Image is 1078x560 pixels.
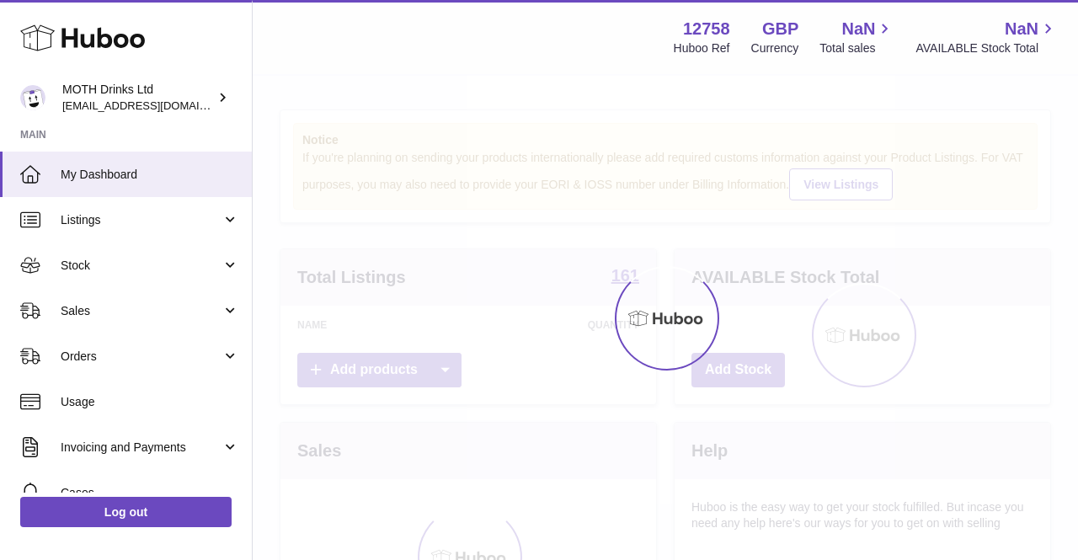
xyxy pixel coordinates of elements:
span: Cases [61,485,239,501]
span: Stock [61,258,221,274]
span: Usage [61,394,239,410]
span: AVAILABLE Stock Total [915,40,1058,56]
span: NaN [1005,18,1038,40]
a: NaN AVAILABLE Stock Total [915,18,1058,56]
span: NaN [841,18,875,40]
span: Listings [61,212,221,228]
img: orders@mothdrinks.com [20,85,45,110]
span: Invoicing and Payments [61,440,221,456]
span: [EMAIL_ADDRESS][DOMAIN_NAME] [62,99,248,112]
div: MOTH Drinks Ltd [62,82,214,114]
span: Orders [61,349,221,365]
div: Huboo Ref [674,40,730,56]
a: Log out [20,497,232,527]
strong: 12758 [683,18,730,40]
div: Currency [751,40,799,56]
span: My Dashboard [61,167,239,183]
span: Sales [61,303,221,319]
a: NaN Total sales [819,18,894,56]
strong: GBP [762,18,798,40]
span: Total sales [819,40,894,56]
